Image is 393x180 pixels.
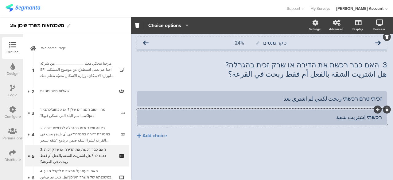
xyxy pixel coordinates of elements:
[137,70,387,79] p: هل اشتريت الشقة بالفعل أم فقط ربحت في القرعة؟
[8,92,17,98] div: Logic
[32,152,34,159] span: 5
[6,4,40,12] img: segmanta logo
[25,80,129,102] a: 2 שאלות סטטיסטיות
[25,123,129,145] a: 4 2. באיזה יישוב זכית בהגרלה לרכישת דירה במסגרת "דירה בהנחה"?في أي بلدة ربحت في القرعة لشراء شقة ...
[142,133,167,139] div: Add choice
[7,71,18,76] div: Design
[32,109,34,116] span: 3
[148,22,181,29] span: Choice options
[32,131,34,138] span: 4
[309,27,321,31] div: Settings
[5,157,21,162] div: Distribute
[329,27,343,31] div: Advanced
[41,45,120,51] span: Welcome Page
[287,6,300,11] span: Support
[373,27,385,31] div: Preview
[25,145,129,166] a: 5 3. האם כבר רכשת את הדירה או שרק זכית בהגרלה? هل اشتريت الشقة بالفعل أم فقط ربحت في القرعة؟
[40,146,114,165] div: 3. האם כבר רכשת את הדירה או שרק זכית בהגרלה? هل اشتريت الشقة بالفعل أم فقط ربحت في القرعة؟
[2,135,23,141] div: Permissions
[40,106,116,119] div: 1. מהו יישוב המגורים שלך? אנא כתוב/כתבי כאןاكتب اسم البلد التي تسكن فيها؟
[40,125,116,143] div: 2. באיזה יישוב זכית בהגרלה לרכישת דירה במסגרת "דירה בהנחה"?في أي بلدة ربحت في القرعة لشراء شقة ضم...
[32,88,34,94] span: 2
[5,114,21,119] div: Configure
[352,27,363,31] div: Display
[263,40,286,46] span: סקר מנטים
[142,114,382,121] div: רכשתי اشتريت شقة
[148,19,189,32] button: Choice options
[6,49,19,55] div: Outline
[137,60,387,70] p: 3. האם כבר רכשת את הדירה או שרק זכית בהגרלה?
[40,88,114,94] div: שאלות סטטיסטיות
[235,40,244,46] div: 24%
[40,60,114,79] div: مرحبا بتحكي معك _____________ من شركة SFI احنا عم نعمل استطلاع عن موضوع المشكنتا لوزارة الاسكان، ...
[25,37,129,59] a: Welcome Page
[25,102,129,123] a: 3 1. מהו יישוב המגורים שלך? אנא כתוב/כתבי כאןاكتب اسم البلد التي تسكن فيها؟
[142,95,382,102] div: זכיתי טרם רכשתי ربحت لكنني لم اشتري بعد
[137,128,387,143] button: Add choice
[32,66,34,73] span: 1
[25,59,129,80] a: 1 مرحبا بتحكي معك _____________ من شركة SFI احنا عم نعمل استطلاع عن موضوع المشكنتا لوزارة الاسكان...
[10,21,64,30] div: משכנתאות משרד שיכון 25
[336,6,383,11] div: [PERSON_NAME] Account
